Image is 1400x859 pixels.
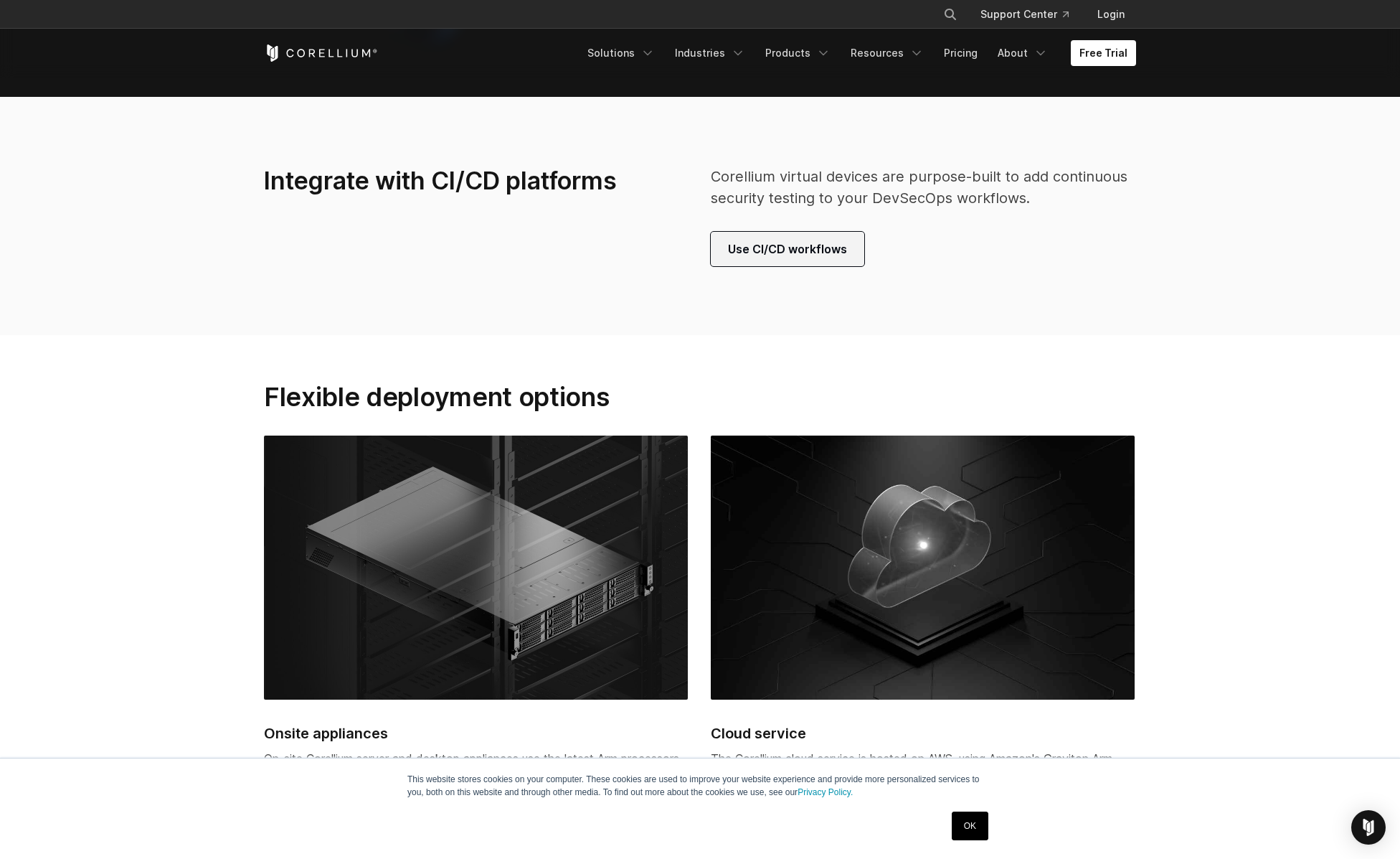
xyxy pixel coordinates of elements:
[711,750,1135,784] div: The Corellium cloud service is hosted on AWS, using Amazon's Graviton Arm servers. Private AWS-ba...
[952,812,988,840] a: OK
[666,40,754,66] a: Industries
[798,787,853,797] a: Privacy Policy.
[264,44,378,62] a: Corellium Home
[711,436,1135,700] img: Cloud service hosted on AWS with Corellium
[935,40,986,66] a: Pricing
[728,240,847,258] span: Use CI/CD workflows
[711,232,864,266] a: Use CI/CD workflows
[1351,810,1386,845] div: Open Intercom Messenger
[711,166,1136,209] p: Corellium virtual devices are purpose-built to add continuous security testing to your DevSecOps ...
[711,723,1135,744] h2: Cloud service
[989,40,1056,66] a: About
[264,750,688,784] div: On-site Corellium server and desktop appliances use the latest Arm processors. Appliances can be ...
[969,1,1080,27] a: Support Center
[937,1,963,27] button: Search
[1071,40,1136,66] a: Free Trial
[264,723,688,744] h2: Onsite appliances
[842,40,932,66] a: Resources
[264,166,631,197] h3: Integrate with CI/CD platforms
[579,40,1136,66] div: Navigation Menu
[757,40,839,66] a: Products
[579,40,663,66] a: Solutions
[264,381,686,413] h3: Flexible deployment options
[264,436,688,700] img: On-site Corellium server and desktop appliances use the latest Arm processors
[926,1,1136,27] div: Navigation Menu
[407,773,993,799] p: This website stores cookies on your computer. These cookies are used to improve your website expe...
[1086,1,1136,27] a: Login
